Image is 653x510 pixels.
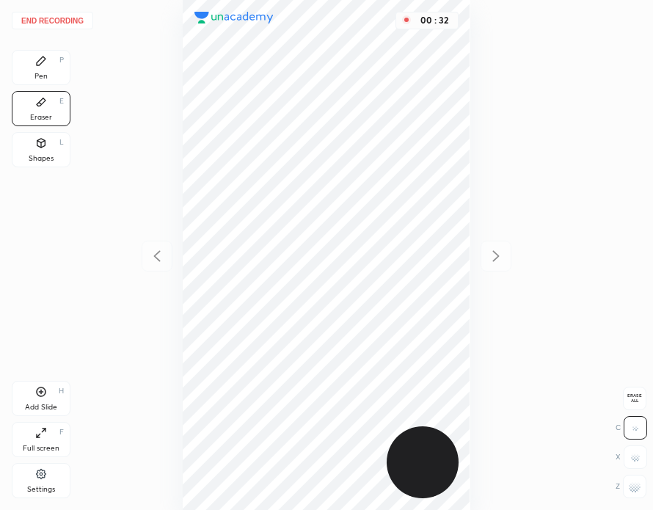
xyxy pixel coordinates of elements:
div: Eraser [30,114,52,121]
div: Shapes [29,155,54,162]
div: C [616,416,647,440]
div: X [616,445,647,469]
div: Pen [34,73,48,80]
div: Add Slide [25,404,57,411]
div: 00 : 32 [417,15,452,26]
div: Z [616,475,646,498]
div: H [59,387,64,395]
div: F [59,429,64,436]
img: logo.38c385cc.svg [194,12,274,23]
div: P [59,57,64,64]
button: End recording [12,12,93,29]
span: Erase all [624,393,646,404]
div: Full screen [23,445,59,452]
div: E [59,98,64,105]
div: Settings [27,486,55,493]
div: L [59,139,64,146]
